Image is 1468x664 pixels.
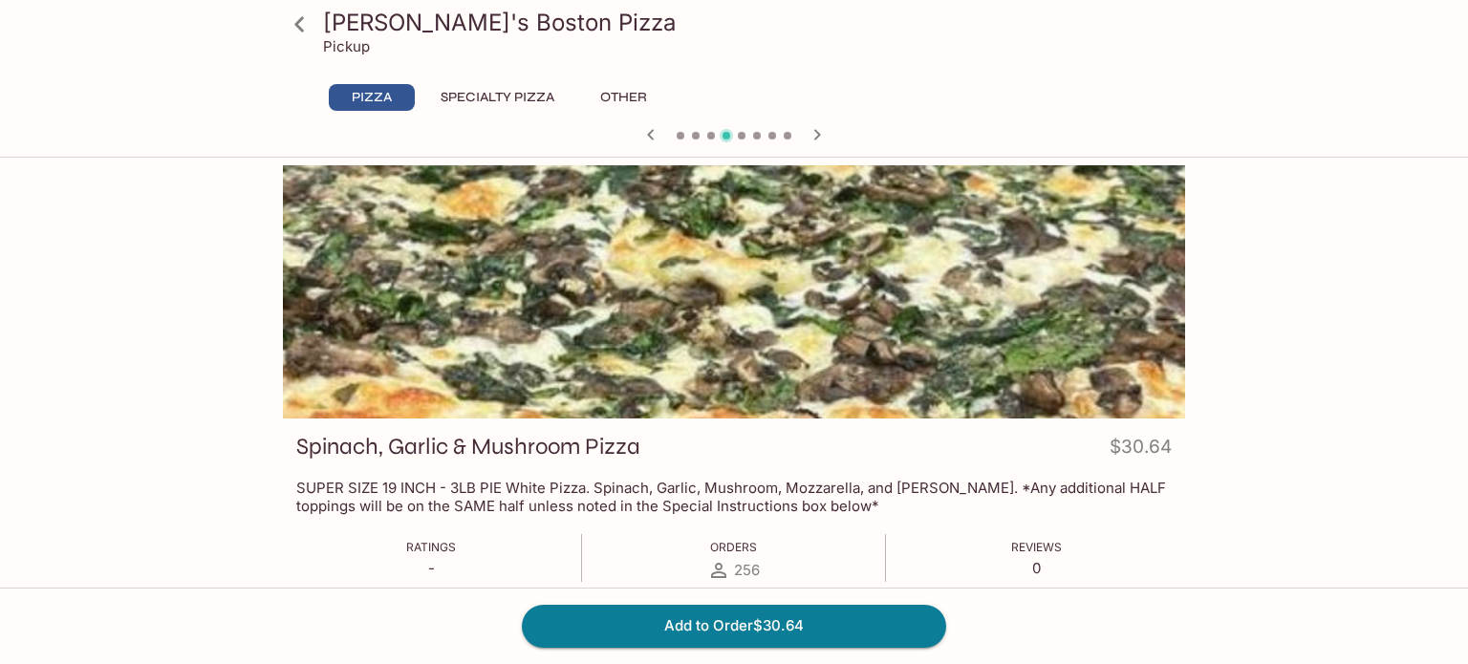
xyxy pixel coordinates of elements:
button: Specialty Pizza [430,84,565,111]
span: 256 [734,561,760,579]
span: Orders [710,540,757,554]
span: Reviews [1011,540,1062,554]
button: Pizza [329,84,415,111]
p: 0 [1011,559,1062,577]
button: Add to Order$30.64 [522,605,946,647]
h3: [PERSON_NAME]'s Boston Pizza [323,8,1177,37]
span: Ratings [406,540,456,554]
p: SUPER SIZE 19 INCH - 3LB PIE White Pizza. Spinach, Garlic, Mushroom, Mozzarella, and [PERSON_NAME... [296,479,1172,515]
h3: Spinach, Garlic & Mushroom Pizza [296,432,640,461]
button: Other [580,84,666,111]
div: Spinach, Garlic & Mushroom Pizza [283,165,1185,418]
h4: $30.64 [1110,432,1172,469]
p: - [406,559,456,577]
p: Pickup [323,37,370,55]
